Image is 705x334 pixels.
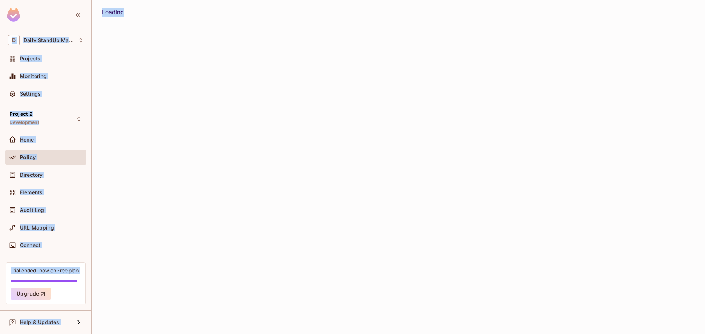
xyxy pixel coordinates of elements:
span: Workspace: Daily StandUp Manager [23,37,75,43]
span: Settings [20,91,41,97]
span: Help & Updates [20,319,59,325]
span: Policy [20,154,36,160]
span: Audit Log [20,207,44,213]
div: Loading... [102,8,695,17]
span: Elements [20,190,43,195]
span: Connect [20,242,40,248]
img: SReyMgAAAABJRU5ErkJggg== [7,8,20,22]
span: Directory [20,172,43,178]
button: Upgrade [11,288,51,300]
span: Projects [20,56,40,62]
span: D [8,35,20,45]
span: Development [10,120,39,125]
span: Home [20,137,34,143]
span: Project 2 [10,111,33,117]
span: URL Mapping [20,225,54,231]
span: Monitoring [20,73,47,79]
div: Trial ended- now on Free plan [11,267,79,274]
